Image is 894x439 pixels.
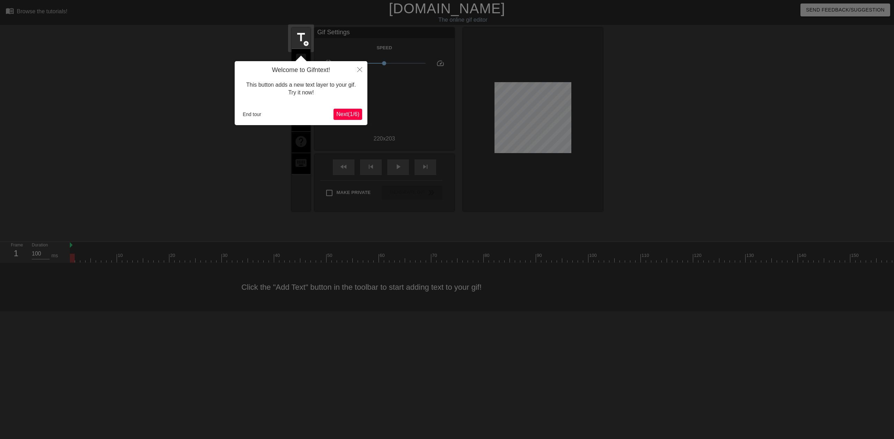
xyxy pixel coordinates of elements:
span: Next ( 1 / 6 ) [336,111,359,117]
button: Next [334,109,362,120]
button: Close [352,61,367,77]
button: End tour [240,109,264,120]
div: This button adds a new text layer to your gif. Try it now! [240,74,362,104]
h4: Welcome to Gifntext! [240,66,362,74]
